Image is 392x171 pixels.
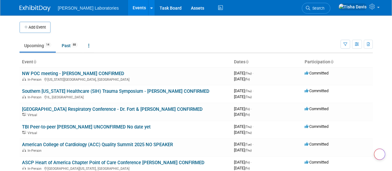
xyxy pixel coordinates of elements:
[234,94,252,99] span: [DATE]
[305,124,328,129] span: Committed
[234,160,252,164] span: [DATE]
[245,149,252,152] span: (Thu)
[57,40,82,52] a: Past88
[234,166,250,170] span: [DATE]
[20,40,56,52] a: Upcoming14
[310,6,324,11] span: Search
[305,106,328,111] span: Committed
[330,59,333,64] a: Sort by Participation Type
[28,167,43,171] span: In-Person
[71,43,78,47] span: 88
[28,131,39,135] span: Virtual
[253,71,253,75] span: -
[245,59,249,64] a: Sort by Start Date
[245,161,250,164] span: (Fri)
[28,113,39,117] span: Virtual
[22,167,26,170] img: In-Person Event
[22,95,26,98] img: In-Person Event
[305,88,328,93] span: Committed
[234,106,252,111] span: [DATE]
[22,88,209,94] a: Southern [US_STATE] Healthcare (SIH) Trauma Symposium - [PERSON_NAME] CONFIRMED
[22,166,229,171] div: [GEOGRAPHIC_DATA][US_STATE], [GEOGRAPHIC_DATA]
[245,107,250,111] span: (Fri)
[28,149,43,153] span: In-Person
[234,112,250,117] span: [DATE]
[44,43,51,47] span: 14
[20,5,51,11] img: ExhibitDay
[245,167,250,170] span: (Fri)
[302,3,330,14] a: Search
[251,106,252,111] span: -
[338,3,367,10] img: Tisha Davis
[245,113,250,116] span: (Fri)
[305,160,328,164] span: Committed
[253,142,253,146] span: -
[28,78,43,82] span: In-Person
[234,77,250,81] span: [DATE]
[234,148,252,152] span: [DATE]
[245,125,252,128] span: (Thu)
[22,106,203,112] a: [GEOGRAPHIC_DATA] Respiratory Conference - Dr. Fort & [PERSON_NAME] CONFIRMED
[20,22,51,33] button: Add Event
[245,72,252,75] span: (Thu)
[231,57,302,67] th: Dates
[234,130,252,135] span: [DATE]
[302,57,373,67] th: Participation
[251,160,252,164] span: -
[22,94,229,99] div: IL, [GEOGRAPHIC_DATA]
[234,124,253,129] span: [DATE]
[234,142,253,146] span: [DATE]
[245,143,252,146] span: (Tue)
[245,78,250,81] span: (Fri)
[22,113,26,116] img: Virtual Event
[22,131,26,134] img: Virtual Event
[22,77,229,82] div: [US_STATE][GEOGRAPHIC_DATA], [GEOGRAPHIC_DATA]
[22,71,124,76] a: NW POC meeting - [PERSON_NAME] CONFIRMED
[245,89,252,93] span: (Thu)
[22,160,205,165] a: ASCP Heart of America Chapter Point of Care Conference [PERSON_NAME] CONFIRMED
[253,88,253,93] span: -
[20,57,231,67] th: Event
[22,78,26,81] img: In-Person Event
[305,142,328,146] span: Committed
[305,71,328,75] span: Committed
[245,131,252,134] span: (Thu)
[33,59,36,64] a: Sort by Event Name
[245,95,252,99] span: (Thu)
[234,71,253,75] span: [DATE]
[22,124,151,130] a: TBI Peer-to-peer [PERSON_NAME] UNCONFIRMED No date yet
[253,124,253,129] span: -
[234,88,253,93] span: [DATE]
[22,149,26,152] img: In-Person Event
[58,6,119,11] span: [PERSON_NAME] Laboratories
[28,95,43,99] span: In-Person
[22,142,173,147] a: American College of Cardiology (ACC) Quality Summit 2025 NO SPEAKER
